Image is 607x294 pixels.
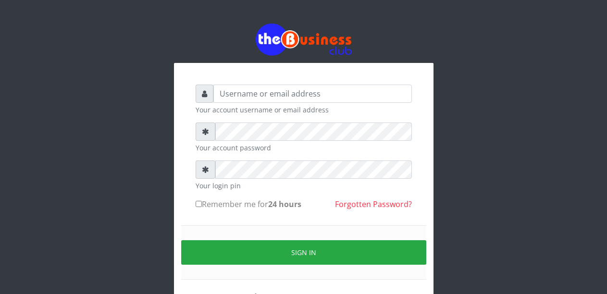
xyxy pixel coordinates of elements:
[196,198,301,210] label: Remember me for
[335,199,412,209] a: Forgotten Password?
[268,199,301,209] b: 24 hours
[196,143,412,153] small: Your account password
[196,105,412,115] small: Your account username or email address
[196,201,202,207] input: Remember me for24 hours
[181,240,426,265] button: Sign in
[196,181,412,191] small: Your login pin
[213,85,412,103] input: Username or email address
